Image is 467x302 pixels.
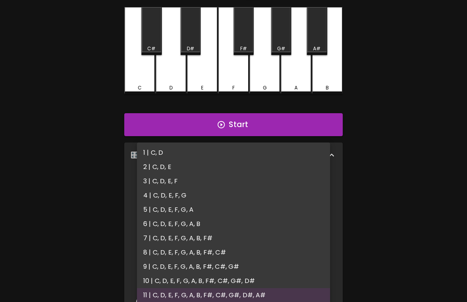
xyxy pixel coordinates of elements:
[137,203,330,217] li: 5 | C, D, E, F, G, A
[137,174,330,188] li: 3 | C, D, E, F
[137,160,330,174] li: 2 | C, D, E
[137,217,330,231] li: 6 | C, D, E, F, G, A, B
[137,188,330,203] li: 4 | C, D, E, F, G
[137,146,330,160] li: 1 | C, D
[137,274,330,288] li: 10 | C, D, E, F, G, A, B, F#, C#, G#, D#
[137,231,330,245] li: 7 | C, D, E, F, G, A, B, F#
[137,260,330,274] li: 9 | C, D, E, F, G, A, B, F#, C#, G#
[137,245,330,260] li: 8 | C, D, E, F, G, A, B, F#, C#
